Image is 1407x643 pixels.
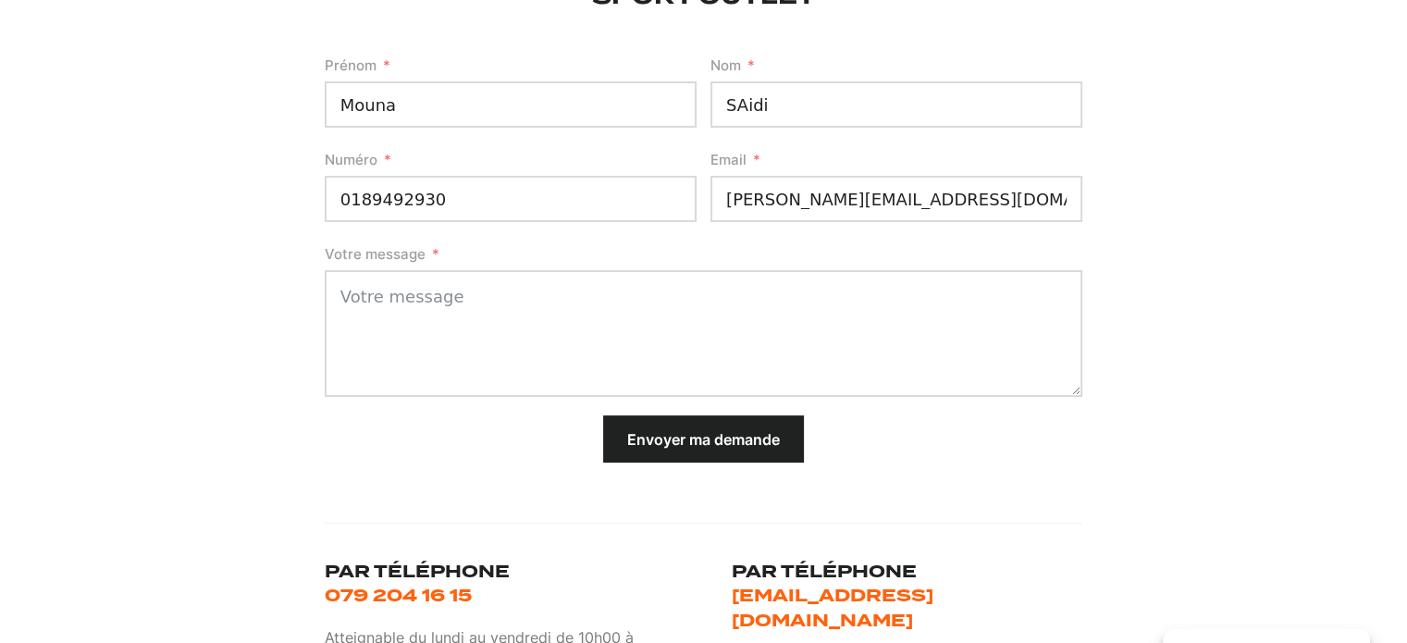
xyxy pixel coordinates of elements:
h3: Par téléphone [732,561,1083,582]
label: Numéro [325,150,391,171]
label: Votre message [325,244,439,266]
a: [EMAIL_ADDRESS][DOMAIN_NAME] [732,583,1083,633]
h3: Par téléphone [325,561,510,582]
textarea: Votre message [325,270,1083,397]
a: 079 204 16 15 [325,583,472,608]
label: Email [710,150,760,171]
input: Numéro [325,176,697,222]
input: Nom [710,81,1082,128]
input: Prénom [325,81,697,128]
input: Email [710,176,1082,222]
label: Prénom [325,56,390,77]
label: Nom [710,56,755,77]
button: Envoyer ma demande [603,415,804,463]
